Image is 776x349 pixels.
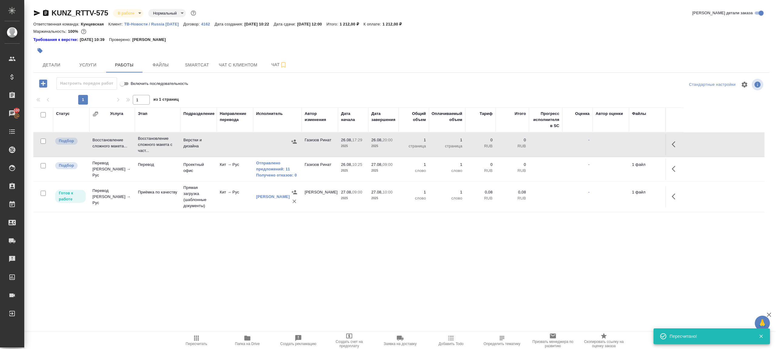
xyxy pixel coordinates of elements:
[755,334,767,339] button: Закрыть
[341,143,365,149] p: 2025
[426,332,477,349] button: Добавить Todo
[432,189,462,195] p: 1
[68,29,80,34] p: 100%
[432,143,462,149] p: страница
[632,189,662,195] p: 1 файл
[532,111,559,129] div: Прогресс исполнителя в SC
[183,22,201,26] p: Договор:
[527,332,578,349] button: Призвать менеджера по развитию
[33,37,80,43] div: Нажми, чтобы открыть папку с инструкцией
[55,137,86,145] div: Можно подбирать исполнителей
[273,332,324,349] button: Создать рекламацию
[59,163,74,169] p: Подбор
[33,29,68,34] p: Маржинальность:
[52,9,108,17] a: KUNZ_RTTV-575
[468,168,493,174] p: RUB
[180,159,217,180] td: Проектный офис
[265,61,294,69] span: Чат
[89,157,135,181] td: Перевод [PERSON_NAME] → Рус
[37,61,66,69] span: Детали
[402,143,426,149] p: страница
[468,195,493,201] p: RUB
[256,111,283,117] div: Исполнитель
[402,195,426,201] p: слово
[402,111,426,123] div: Общий объем
[692,10,753,16] span: [PERSON_NAME] детали заказа
[110,111,123,117] div: Услуга
[384,342,416,346] span: Заявка на доставку
[588,138,590,142] a: -
[131,81,188,87] span: Включить последовательность
[124,21,183,26] a: ТВ-Новости / Russia [DATE]
[324,332,375,349] button: Создать счет на предоплату
[578,332,629,349] button: Скопировать ссылку на оценку заказа
[297,22,326,26] p: [DATE] 12:00
[189,9,197,17] button: Доп статусы указывают на важность/срочность заказа
[56,111,70,117] div: Статус
[132,37,170,43] p: [PERSON_NAME]
[89,134,135,155] td: Восстановление сложного макета...
[341,195,365,201] p: 2025
[109,22,124,26] p: Клиент:
[596,111,623,117] div: Автор оценки
[383,138,393,142] p: 20:00
[180,134,217,155] td: Верстки и дизайна
[687,80,737,89] div: split button
[138,189,177,195] p: Приёмка по качеству
[302,186,338,207] td: [PERSON_NAME]
[10,107,24,113] span: 100
[737,77,752,92] span: Настроить таблицу
[499,189,526,195] p: 0,08
[670,333,750,339] div: Пересчитано!
[757,317,768,330] span: 🙏
[113,9,143,17] div: В работе
[290,197,299,206] button: Удалить
[341,111,365,123] div: Дата начала
[341,190,352,194] p: 27.08,
[499,168,526,174] p: RUB
[402,162,426,168] p: 1
[274,22,297,26] p: Дата сдачи:
[244,22,274,26] p: [DATE] 10:22
[138,162,177,168] p: Перевод
[219,61,257,69] span: Чат с клиентом
[480,111,493,117] div: Тариф
[668,162,683,176] button: Здесь прячутся важные кнопки
[352,162,362,167] p: 10:25
[468,143,493,149] p: RUB
[80,37,109,43] p: [DATE] 10:39
[59,190,82,202] p: Готов к работе
[755,316,770,331] button: 🙏
[371,195,396,201] p: 2025
[402,189,426,195] p: 1
[668,137,683,152] button: Здесь прячутся важные кнопки
[73,61,102,69] span: Услуги
[92,111,99,117] button: Сгруппировать
[280,61,287,69] svg: Подписаться
[80,28,88,35] button: 0.08 RUB;
[124,22,183,26] p: ТВ-Новости / Russia [DATE]
[302,159,338,180] td: Газизов Ринат
[110,61,139,69] span: Работы
[575,111,590,117] div: Оценка
[383,22,406,26] p: 1 212,00 ₽
[33,37,80,43] a: Требования к верстке:
[477,332,527,349] button: Определить тематику
[256,160,299,172] a: Отправлено предложений: 11
[146,61,175,69] span: Файлы
[439,342,463,346] span: Добавить Todo
[151,11,179,16] button: Нормальный
[371,162,383,167] p: 27.08,
[220,111,250,123] div: Направление перевода
[290,188,299,197] button: Назначить
[326,22,339,26] p: Итого:
[33,22,81,26] p: Ответственная команда:
[341,168,365,174] p: 2025
[582,340,626,348] span: Скопировать ссылку на оценку заказа
[468,162,493,168] p: 0
[305,111,335,123] div: Автор изменения
[352,190,362,194] p: 09:00
[499,143,526,149] p: RUB
[148,9,186,17] div: В работе
[752,79,764,90] span: Посмотреть информацию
